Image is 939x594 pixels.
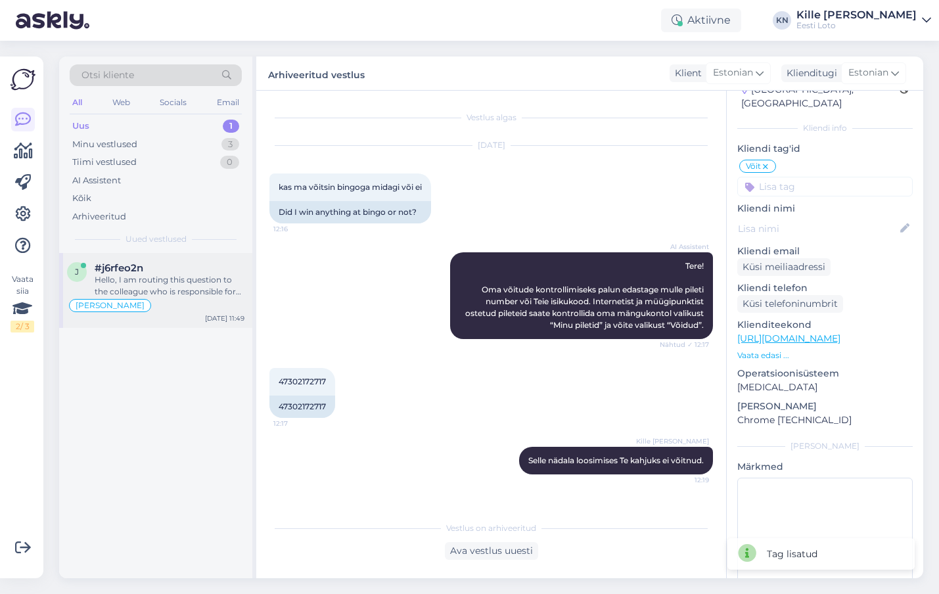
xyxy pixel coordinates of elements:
[72,156,137,169] div: Tiimi vestlused
[72,210,126,223] div: Arhiveeritud
[737,142,913,156] p: Kliendi tag'id
[223,120,239,133] div: 1
[72,120,89,133] div: Uus
[737,440,913,452] div: [PERSON_NAME]
[660,340,709,350] span: Nähtud ✓ 12:17
[737,350,913,361] p: Vaata edasi ...
[737,332,840,344] a: [URL][DOMAIN_NAME]
[81,68,134,82] span: Otsi kliente
[660,475,709,485] span: 12:19
[279,182,422,192] span: kas ma võitsin bingoga midagi või ei
[737,318,913,332] p: Klienditeekond
[737,367,913,380] p: Operatsioonisüsteem
[737,258,831,276] div: Küsi meiliaadressi
[269,201,431,223] div: Did I win anything at bingo or not?
[279,377,326,386] span: 47302172717
[796,10,917,20] div: Kille [PERSON_NAME]
[737,380,913,394] p: [MEDICAL_DATA]
[11,67,35,92] img: Askly Logo
[268,64,365,82] label: Arhiveeritud vestlus
[221,138,239,151] div: 3
[269,139,713,151] div: [DATE]
[737,413,913,427] p: Chrome [TECHNICAL_ID]
[72,138,137,151] div: Minu vestlused
[737,460,913,474] p: Märkmed
[737,244,913,258] p: Kliendi email
[157,94,189,111] div: Socials
[781,66,837,80] div: Klienditugi
[746,162,761,170] span: Võit
[737,122,913,134] div: Kliendi info
[11,273,34,332] div: Vaata siia
[95,262,143,274] span: #j6rfeo2n
[660,242,709,252] span: AI Assistent
[737,281,913,295] p: Kliendi telefon
[11,321,34,332] div: 2 / 3
[670,66,702,80] div: Klient
[738,221,898,236] input: Lisa nimi
[445,542,538,560] div: Ava vestlus uuesti
[76,302,145,309] span: [PERSON_NAME]
[737,177,913,196] input: Lisa tag
[737,202,913,216] p: Kliendi nimi
[95,274,244,298] div: Hello, I am routing this question to the colleague who is responsible for this topic. The reply m...
[75,267,79,277] span: j
[273,224,323,234] span: 12:16
[737,295,843,313] div: Küsi telefoninumbrit
[70,94,85,111] div: All
[220,156,239,169] div: 0
[767,547,817,561] div: Tag lisatud
[214,94,242,111] div: Email
[205,313,244,323] div: [DATE] 11:49
[72,192,91,205] div: Kõik
[848,66,888,80] span: Estonian
[72,174,121,187] div: AI Assistent
[737,400,913,413] p: [PERSON_NAME]
[796,10,931,31] a: Kille [PERSON_NAME]Eesti Loto
[741,83,900,110] div: [GEOGRAPHIC_DATA], [GEOGRAPHIC_DATA]
[661,9,741,32] div: Aktiivne
[273,419,323,428] span: 12:17
[773,11,791,30] div: KN
[796,20,917,31] div: Eesti Loto
[269,396,335,418] div: 47302172717
[636,436,709,446] span: Kille [PERSON_NAME]
[126,233,187,245] span: Uued vestlused
[446,522,536,534] span: Vestlus on arhiveeritud
[713,66,753,80] span: Estonian
[110,94,133,111] div: Web
[528,455,704,465] span: Selle nädala loosimises Te kahjuks ei võitnud.
[269,112,713,124] div: Vestlus algas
